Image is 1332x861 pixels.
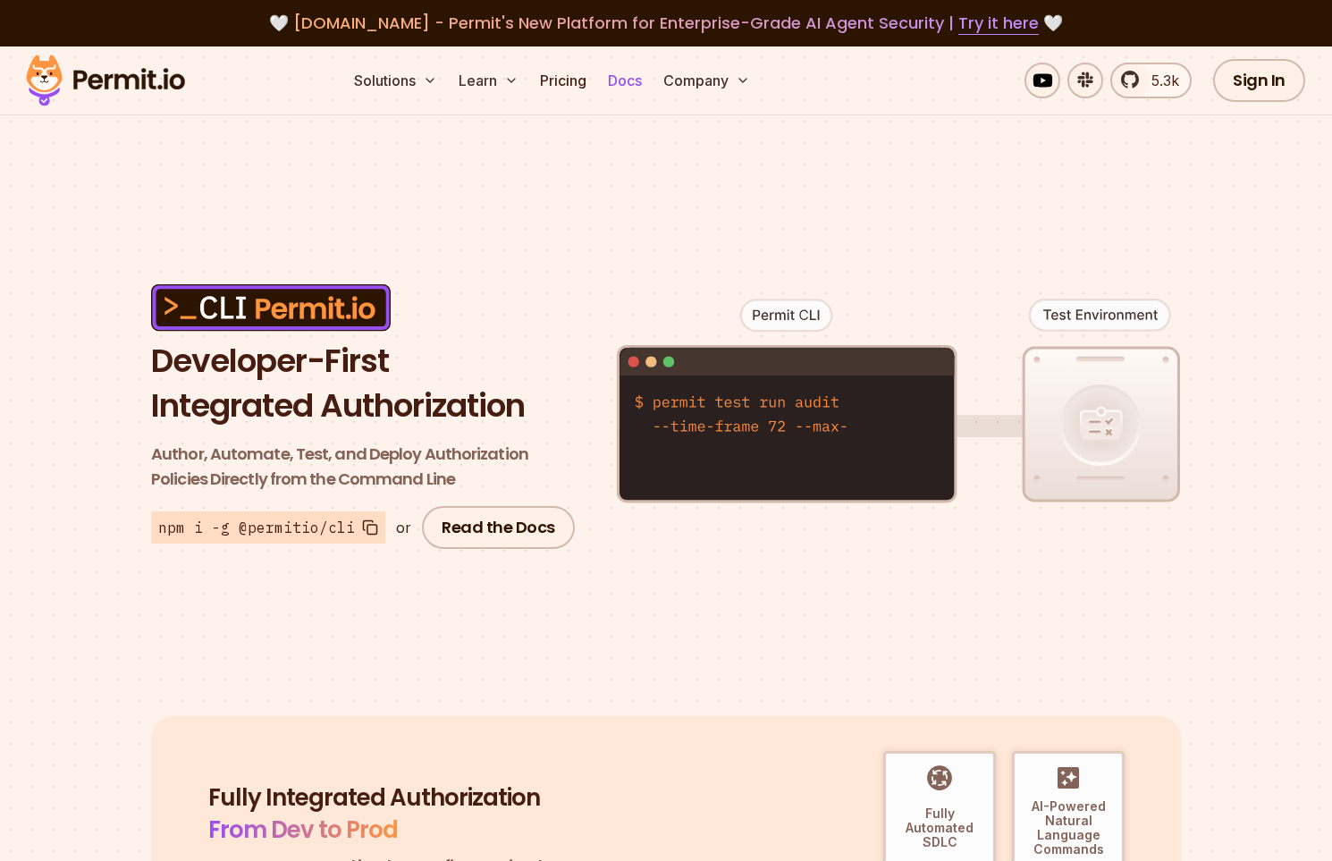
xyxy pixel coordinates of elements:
[293,12,1039,34] span: [DOMAIN_NAME] - Permit's New Platform for Enterprise-Grade AI Agent Security |
[347,63,444,98] button: Solutions
[158,517,355,538] span: npm i -g @permitio/cli
[1213,59,1305,102] a: Sign In
[958,12,1039,35] a: Try it here
[422,506,575,549] a: Read the Docs
[151,442,580,492] p: Policies Directly from the Command Line
[208,782,637,847] h2: Fully Integrated Authorization
[451,63,526,98] button: Learn
[1022,799,1115,857] p: AI-Powered Natural Language Commands
[893,806,986,849] p: Fully Automated SDLC
[151,511,385,544] button: npm i -g @permitio/cli
[151,442,580,467] span: Author, Automate, Test, and Deploy Authorization
[396,517,411,538] div: or
[656,63,757,98] button: Company
[533,63,594,98] a: Pricing
[601,63,649,98] a: Docs
[1141,70,1179,91] span: 5.3k
[18,50,193,111] img: Permit logo
[43,11,1289,36] div: 🤍 🤍
[208,814,398,846] span: From Dev to Prod
[1110,63,1192,98] a: 5.3k
[151,339,580,427] h1: Developer-First Integrated Authorization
